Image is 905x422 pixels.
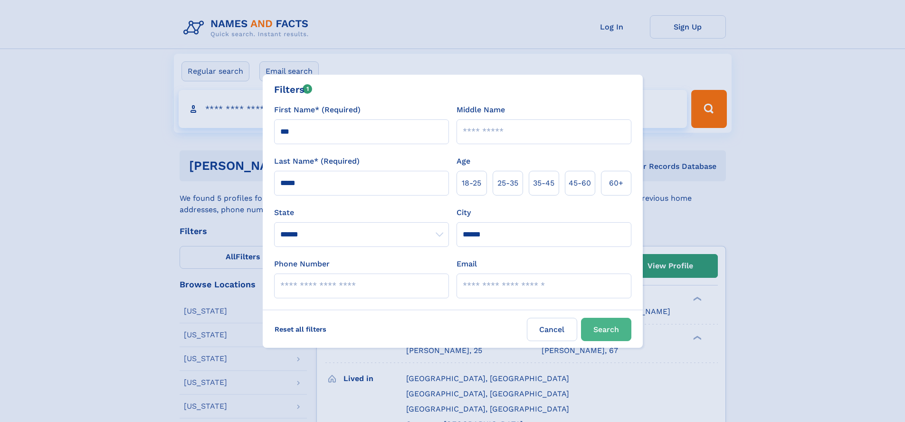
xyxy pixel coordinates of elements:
[268,318,333,341] label: Reset all filters
[457,207,471,218] label: City
[274,156,360,167] label: Last Name* (Required)
[527,318,577,341] label: Cancel
[457,156,470,167] label: Age
[609,177,623,189] span: 60+
[457,104,505,116] label: Middle Name
[581,318,631,341] button: Search
[457,258,477,270] label: Email
[569,177,591,189] span: 45‑60
[462,177,481,189] span: 18‑25
[274,104,361,116] label: First Name* (Required)
[274,258,330,270] label: Phone Number
[274,207,449,218] label: State
[274,82,313,97] div: Filters
[497,177,518,189] span: 25‑35
[533,177,554,189] span: 35‑45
